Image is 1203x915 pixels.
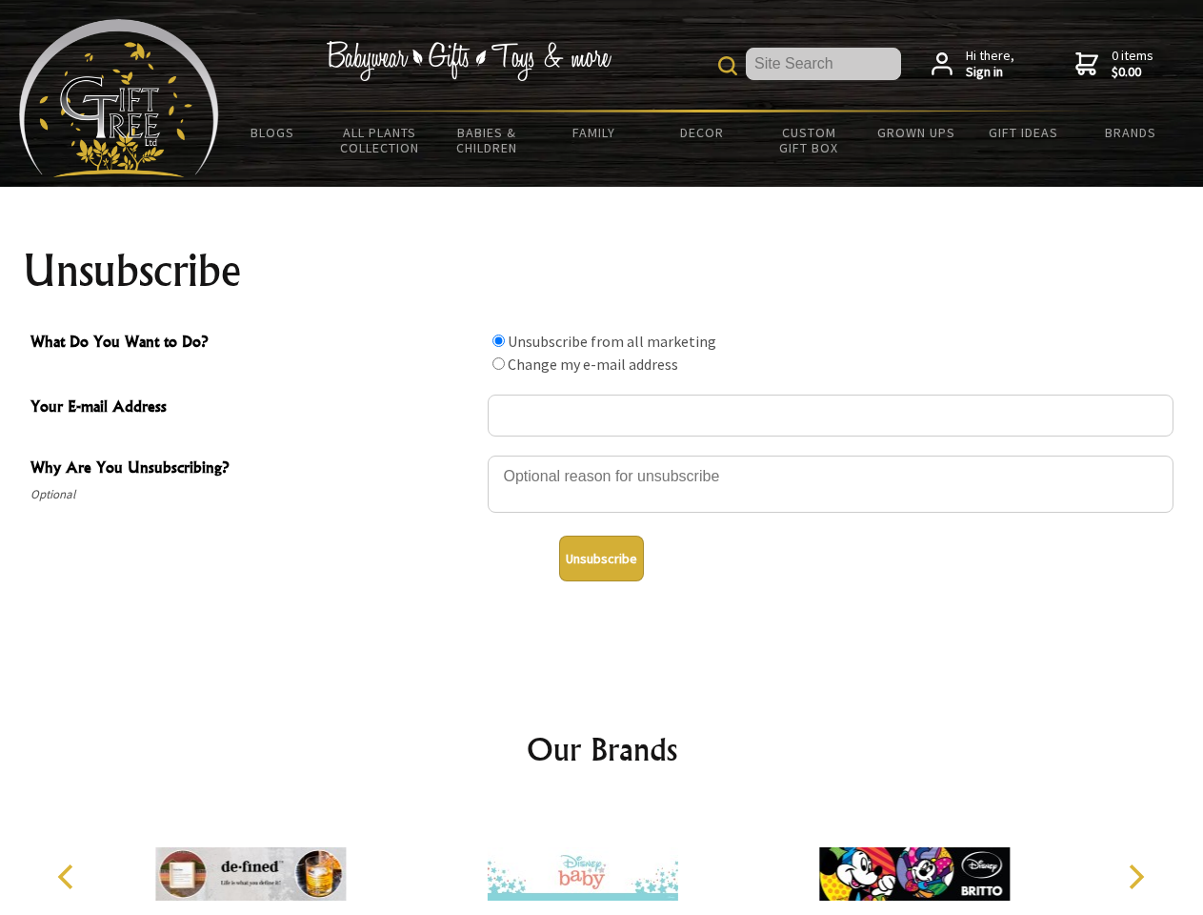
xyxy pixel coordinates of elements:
[492,357,505,370] input: What Do You Want to Do?
[648,112,755,152] a: Decor
[966,48,1014,81] span: Hi there,
[219,112,327,152] a: BLOGS
[48,856,90,898] button: Previous
[932,48,1014,81] a: Hi there,Sign in
[755,112,863,168] a: Custom Gift Box
[508,332,716,351] label: Unsubscribe from all marketing
[1075,48,1153,81] a: 0 items$0.00
[1077,112,1185,152] a: Brands
[862,112,970,152] a: Grown Ups
[23,248,1181,294] h1: Unsubscribe
[30,330,478,357] span: What Do You Want to Do?
[541,112,649,152] a: Family
[326,41,612,81] img: Babywear - Gifts - Toys & more
[1112,64,1153,81] strong: $0.00
[559,536,644,581] button: Unsubscribe
[718,56,737,75] img: product search
[30,456,478,483] span: Why Are You Unsubscribing?
[38,726,1166,772] h2: Our Brands
[19,19,219,177] img: Babyware - Gifts - Toys and more...
[492,335,505,347] input: What Do You Want to Do?
[30,395,478,422] span: Your E-mail Address
[488,395,1173,437] input: Your E-mail Address
[327,112,434,168] a: All Plants Collection
[488,456,1173,513] textarea: Why Are You Unsubscribing?
[433,112,541,168] a: Babies & Children
[966,64,1014,81] strong: Sign in
[1114,856,1156,898] button: Next
[970,112,1077,152] a: Gift Ideas
[746,48,901,80] input: Site Search
[508,355,678,374] label: Change my e-mail address
[1112,47,1153,81] span: 0 items
[30,483,478,506] span: Optional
